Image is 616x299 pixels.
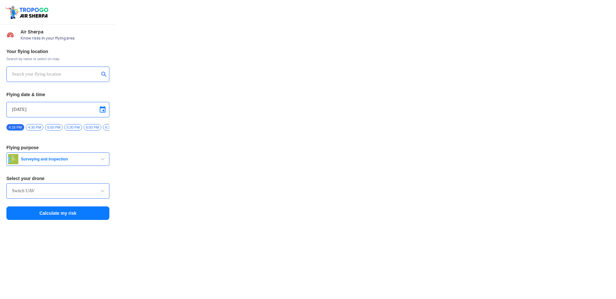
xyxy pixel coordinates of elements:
[6,145,109,150] h3: Flying purpose
[26,124,43,131] span: 4:30 PM
[6,152,109,166] button: Surveying and Inspection
[6,56,109,61] span: Search by name or select on map
[8,154,18,164] img: survey.png
[103,124,121,131] span: 6:30 PM
[6,31,14,39] img: Risk Scores
[12,70,99,78] input: Search your flying location
[12,187,104,195] input: Search by name or Brand
[21,29,109,34] span: Air Sherpa
[5,5,51,20] img: ic_tgdronemaps.svg
[6,92,109,97] h3: Flying date & time
[12,106,104,113] input: Select Date
[6,206,109,220] button: Calculate my risk
[6,49,109,54] h3: Your flying location
[45,124,63,131] span: 5:00 PM
[21,36,109,41] span: Know risks in your flying area
[6,124,24,131] span: 4:16 PM
[18,157,99,162] span: Surveying and Inspection
[84,124,101,131] span: 6:00 PM
[64,124,82,131] span: 5:30 PM
[6,176,109,181] h3: Select your drone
